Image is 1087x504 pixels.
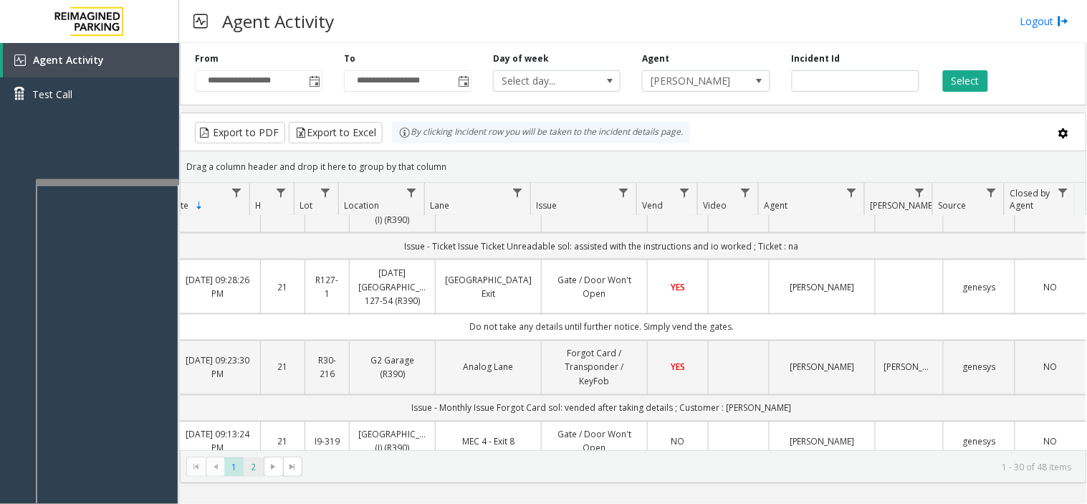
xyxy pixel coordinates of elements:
[224,457,244,477] span: Page 1
[508,183,527,202] a: Lane Filter Menu
[1024,361,1078,374] a: NO
[778,361,866,374] a: [PERSON_NAME]
[195,52,219,65] label: From
[952,435,1006,449] a: genesys
[269,361,296,374] a: 21
[884,361,934,374] a: [PERSON_NAME]
[550,273,638,300] a: Gate / Door Won't Open
[656,361,699,374] a: YES
[536,199,557,211] span: Issue
[193,200,205,211] span: Sortable
[181,154,1086,179] div: Drag a column header and drop it here to group by that column
[283,457,302,477] span: Go to the last page
[269,280,296,294] a: 21
[1020,14,1069,29] a: Logout
[344,52,355,65] label: To
[870,199,935,211] span: [PERSON_NAME]
[402,183,421,202] a: Location Filter Menu
[183,428,252,455] a: [DATE] 09:13:24 PM
[910,183,929,202] a: Parker Filter Menu
[314,273,340,300] a: R127-1
[1010,187,1050,211] span: Closed by Agent
[272,183,291,202] a: H Filter Menu
[444,361,532,374] a: Analog Lane
[358,428,426,455] a: [GEOGRAPHIC_DATA] (I) (R390)
[1024,435,1078,449] a: NO
[842,183,861,202] a: Agent Filter Menu
[289,122,383,143] button: Export to Excel
[444,435,532,449] a: MEC 4 - Exit 8
[778,280,866,294] a: [PERSON_NAME]
[444,273,532,300] a: [GEOGRAPHIC_DATA] Exit
[455,71,471,91] span: Toggle popup
[952,361,1006,374] a: genesys
[952,280,1006,294] a: genesys
[117,395,1086,422] td: Issue - Monthly Issue Forgot Card sol: vended after taking details ; Customer : [PERSON_NAME]
[183,354,252,381] a: [DATE] 09:23:30 PM
[675,183,694,202] a: Vend Filter Menu
[1058,14,1069,29] img: logout
[306,71,322,91] span: Toggle popup
[33,53,104,67] span: Agent Activity
[1053,183,1073,202] a: Closed by Agent Filter Menu
[656,435,699,449] a: NO
[982,183,1001,202] a: Source Filter Menu
[778,435,866,449] a: [PERSON_NAME]
[183,273,252,300] a: [DATE] 09:28:26 PM
[703,199,727,211] span: Video
[314,435,340,449] a: I9-319
[792,52,841,65] label: Incident Id
[316,183,335,202] a: Lot Filter Menu
[181,183,1086,450] div: Data table
[287,461,298,472] span: Go to the last page
[344,199,379,211] span: Location
[311,461,1072,473] kendo-pager-info: 1 - 30 of 48 items
[764,199,787,211] span: Agent
[550,428,638,455] a: Gate / Door Won't Open
[671,436,685,448] span: NO
[117,314,1086,341] td: Do not take any details until further notice. Simply vend the gates.
[264,457,283,477] span: Go to the next page
[117,233,1086,260] td: Issue - Ticket Issue Ticket Unreadable sol: assisted with the instructions and io worked ; Ticket...
[244,457,263,477] span: Page 2
[215,4,341,39] h3: Agent Activity
[3,43,179,77] a: Agent Activity
[255,199,262,211] span: H
[195,122,285,143] button: Export to PDF
[938,199,966,211] span: Source
[493,52,549,65] label: Day of week
[300,199,312,211] span: Lot
[1044,281,1058,293] span: NO
[269,435,296,449] a: 21
[642,52,669,65] label: Agent
[494,71,595,91] span: Select day...
[227,183,246,202] a: Date Filter Menu
[268,461,279,472] span: Go to the next page
[32,87,72,102] span: Test Call
[642,199,663,211] span: Vend
[314,354,340,381] a: R30-216
[736,183,755,202] a: Video Filter Menu
[1044,361,1058,374] span: NO
[14,54,26,66] img: 'icon'
[550,347,638,389] a: Forgot Card / Transponder / KeyFob
[193,4,208,39] img: pageIcon
[671,281,685,293] span: YES
[943,70,988,92] button: Select
[643,71,744,91] span: [PERSON_NAME]
[399,127,411,138] img: infoIcon.svg
[671,361,685,374] span: YES
[1044,436,1058,448] span: NO
[430,199,449,211] span: Lane
[1024,280,1078,294] a: NO
[358,266,426,308] a: [DATE] [GEOGRAPHIC_DATA] 127-54 (R390)
[392,122,690,143] div: By clicking Incident row you will be taken to the incident details page.
[656,280,699,294] a: YES
[614,183,633,202] a: Issue Filter Menu
[358,354,426,381] a: G2 Garage (R390)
